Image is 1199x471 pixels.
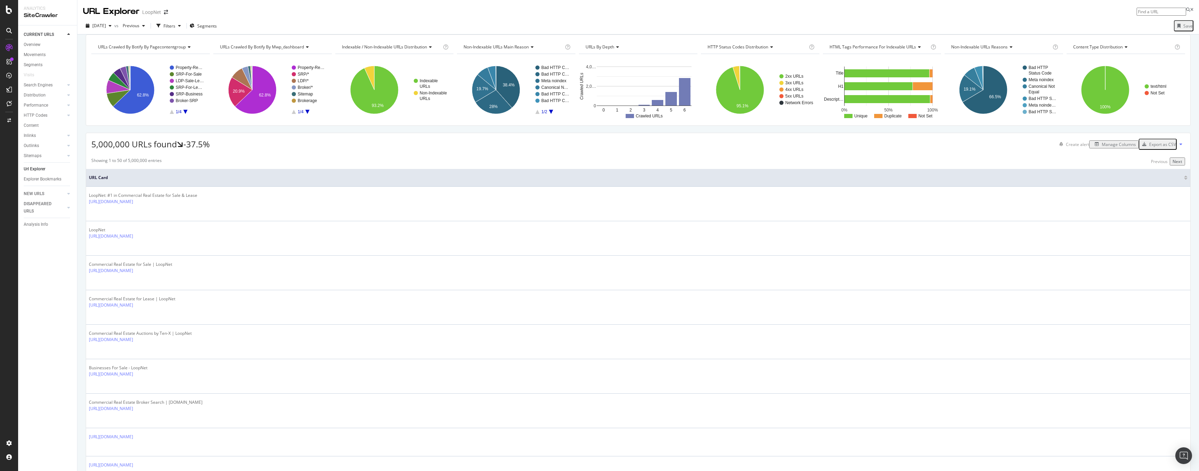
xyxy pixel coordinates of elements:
text: Sitemap [298,92,313,96]
div: Manage Columns [1102,141,1136,147]
text: Indexable [420,78,438,83]
div: SiteCrawler [24,11,71,20]
div: -37.5% [183,138,210,150]
button: Segments [190,20,217,31]
div: A chart. [823,60,941,120]
svg: A chart. [701,60,819,120]
a: [URL][DOMAIN_NAME] [89,434,133,440]
text: 95.1% [736,103,748,108]
text: 93.2% [372,103,383,108]
button: [DATE] [83,20,114,31]
a: [URL][DOMAIN_NAME] [89,462,133,468]
text: 3 [643,108,646,113]
span: Non-Indexable URLs Reasons [951,44,1008,50]
text: 4,0… [586,64,596,69]
button: Save [1174,20,1193,31]
text: 38.4% [503,83,515,88]
text: Property-Re… [298,65,324,70]
text: LDP-Sale-Le… [176,78,204,83]
div: Visits [24,71,34,79]
div: HTTP Codes [24,112,47,119]
h4: HTTP Status Codes Distribution [706,41,808,53]
text: SRP/* [298,72,309,77]
text: 3xx URLs [785,80,803,85]
div: Save [1183,23,1193,29]
input: Find a URL [1137,8,1186,16]
button: Export as CSV [1139,139,1177,150]
div: NEW URLS [24,190,44,198]
div: CURRENT URLS [24,31,54,38]
text: 19.1% [964,87,976,92]
div: Commercial Real Estate Auctions by Ten-X | LoopNet [89,330,192,337]
span: Indexable / Non-Indexable URLs distribution [342,44,427,50]
text: 5xx URLs [785,94,803,99]
a: HTTP Codes [24,112,65,119]
text: Title [835,71,843,76]
span: vs [114,23,120,29]
text: URLs [420,96,430,101]
text: Meta noinde… [1029,103,1056,108]
text: 1/4 [298,109,304,114]
svg: A chart. [213,60,332,120]
text: Canonical Not [1029,84,1055,89]
svg: A chart. [91,60,210,120]
text: Bad HTTP S… [1029,96,1056,101]
span: Segments [197,23,217,29]
a: Analysis Info [24,221,72,228]
text: Crawled URLs [579,73,584,100]
text: 4xx URLs [785,87,803,92]
h4: URLs Crawled By Botify By mwp_dashboard [219,41,326,53]
text: Broker/* [298,85,313,90]
div: Url Explorer [24,165,45,173]
text: Meta noindex [541,78,566,83]
h4: Content Type Distribution [1072,41,1173,53]
div: Performance [24,102,48,109]
a: NEW URLS [24,190,65,198]
div: A chart. [457,60,575,120]
text: Canonical N… [541,85,568,90]
div: Create alert [1066,141,1089,147]
text: 66.5% [989,94,1001,99]
div: Filters [163,23,175,29]
text: 62.8% [137,93,149,98]
div: Businesses For Sale - LoopNet [89,365,147,371]
text: URLs [420,84,430,89]
text: 1/4 [176,109,182,114]
text: Not Set [918,114,933,118]
div: Explorer Bookmarks [24,176,61,183]
button: Filters [154,20,184,31]
a: Content [24,122,72,129]
h4: URLs by Depth [584,41,691,53]
h4: HTML Tags Performance for Indexable URLs [828,41,930,53]
text: H1 [838,84,843,89]
a: Url Explorer [24,165,72,173]
div: Analytics [24,6,71,11]
a: [URL][DOMAIN_NAME] [89,268,133,273]
button: Previous [120,20,148,31]
text: Non-Indexable [420,91,447,95]
text: Bad HTTP [1029,65,1048,70]
div: Movements [24,51,46,59]
a: [URL][DOMAIN_NAME] [89,233,133,239]
text: Property-Re… [176,65,203,70]
text: Crawled URLs [636,114,663,118]
a: Explorer Bookmarks [24,176,72,183]
div: Content [24,122,39,129]
text: Duplicate [884,114,902,118]
h4: Non-Indexable URLs Main Reason [462,41,564,53]
div: Search Engines [24,82,53,89]
svg: A chart. [579,60,697,120]
span: Previous [120,23,139,29]
text: 1/2 [541,109,547,114]
a: Inlinks [24,132,65,139]
a: Movements [24,51,72,59]
a: Performance [24,102,65,109]
span: 2025 Aug. 22nd [92,23,106,29]
div: LoopNet: #1 in Commercial Real Estate for Sale & Lease [89,192,197,199]
button: Previous [1149,158,1170,165]
text: LDP/* [298,78,309,83]
a: Visits [24,71,41,79]
text: 1 [616,108,618,113]
text: 0% [841,108,847,113]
